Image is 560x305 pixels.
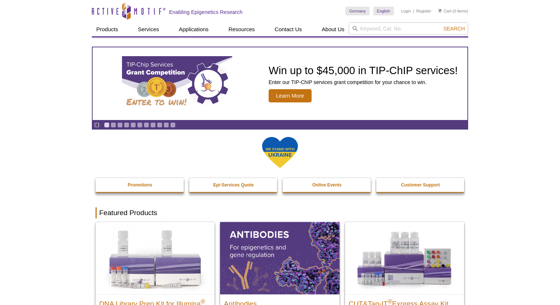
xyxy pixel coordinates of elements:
[122,56,232,111] img: TIP-ChIP Services Grant Competition
[128,182,152,188] strong: Promotions
[150,122,156,128] a: Go to slide 8
[104,122,110,128] a: Go to slide 1
[157,122,162,128] a: Go to slide 9
[93,47,467,120] article: TIP-ChIP Services Grant Competition
[388,298,392,304] sup: ®
[444,26,465,32] span: Search
[413,7,414,15] li: |
[269,65,458,76] h2: Win up to $45,000 in TIP-ChIP services!
[283,178,371,192] a: Online Events
[262,136,298,169] img: We Stand With Ukraine
[170,122,176,128] a: Go to slide 11
[137,122,143,128] a: Go to slide 6
[349,22,468,35] input: Keyword, Cat. No.
[164,122,169,128] a: Go to slide 10
[224,22,259,36] a: Resources
[438,7,468,15] li: (0 items)
[376,178,465,192] a: Customer Support
[92,22,122,36] a: Products
[438,9,442,12] img: Your Cart
[111,122,116,128] a: Go to slide 2
[269,79,458,86] p: Enter our TIP-ChIP services grant competition for your chance to win.
[270,22,306,36] a: Contact Us
[220,222,339,294] img: All Antibodies
[144,122,149,128] a: Go to slide 7
[169,9,243,15] h2: Enabling Epigenetics Research
[96,178,184,192] a: Promotions
[96,222,215,294] img: DNA Library Prep Kit for Illumina
[201,298,205,304] sup: ®
[401,8,411,14] a: Login
[317,22,349,36] a: About Us
[124,122,129,128] a: Go to slide 4
[441,25,467,32] button: Search
[373,7,394,15] a: English
[94,122,100,128] a: Toggle autoplay
[416,8,431,14] a: Register
[93,47,467,120] a: TIP-ChIP Services Grant Competition Win up to $45,000 in TIP-ChIP services! Enter our TIP-ChIP se...
[312,182,342,188] strong: Online Events
[130,122,136,128] a: Go to slide 5
[438,8,451,14] a: Cart
[96,207,464,218] h2: Featured Products
[175,22,213,36] a: Applications
[401,182,440,188] strong: Customer Support
[269,89,312,102] span: Learn More
[189,178,278,192] a: Epi-Services Quote
[213,182,254,188] strong: Epi-Services Quote
[117,122,123,128] a: Go to slide 3
[133,22,164,36] a: Services
[345,222,464,294] img: CUT&Tag-IT® Express Assay Kit
[345,7,369,15] a: Germany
